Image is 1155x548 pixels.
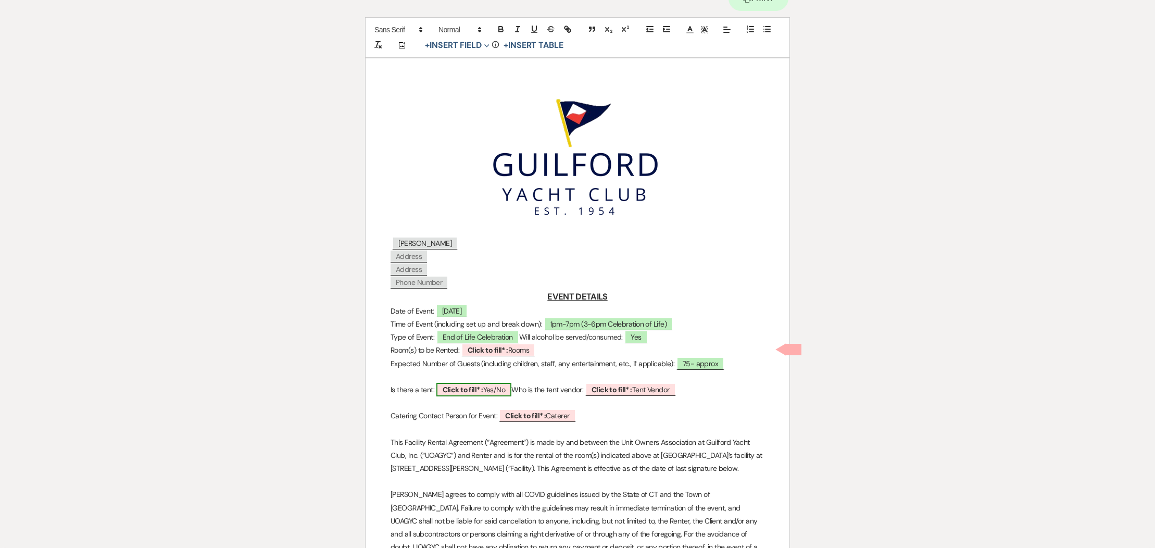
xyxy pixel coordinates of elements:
button: +Insert Table [500,39,567,52]
span: + [504,41,508,49]
p: Catering Contact Person for Event: [391,409,764,422]
p: Expected Number of Guests (including children, staff, any entertainment, etc., if applicable): [391,357,764,370]
span: End of Life Celebration [436,330,519,343]
span: Rooms [461,343,535,356]
button: Insert Field [421,39,493,52]
b: Click to fill* : [505,411,546,420]
span: Yes/No [436,383,512,396]
p: This Facility Rental Agreement (“Agreement”) is made by and between the Unit Owners Association a... [391,436,764,476]
span: Tent Vendor [585,383,676,396]
span: Alignment [720,23,734,36]
span: Address [391,264,427,276]
span: [DATE] [436,304,468,317]
p: Room(s) to be Rented: [391,344,764,357]
p: Time of Event (including set up and break down): [391,318,764,331]
b: Click to fill* : [443,385,483,394]
span: Address [391,251,427,263]
span: 1pm-7pm (3-6pm Celebration of Life) [544,317,673,330]
img: GYC Logo Header.png [472,93,681,223]
p: Type of Event: Will alcohol be served/consumed: [391,331,764,344]
span: Text Color [683,23,697,36]
span: [PERSON_NAME] [392,236,458,250]
span: Phone Number [391,277,447,289]
u: EVENT DETAILS [547,291,607,302]
span: 75- approx [676,357,724,370]
span: Header Formats [434,23,485,36]
b: Click to fill* : [468,345,508,355]
p: Date of Event: [391,305,764,318]
span: Yes [624,330,647,343]
span: + [425,41,430,49]
span: Text Background Color [697,23,712,36]
p: Is there a tent: Who is the tent vendor: [391,383,764,396]
b: Click to fill* : [592,385,632,394]
span: Caterer [499,409,575,422]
